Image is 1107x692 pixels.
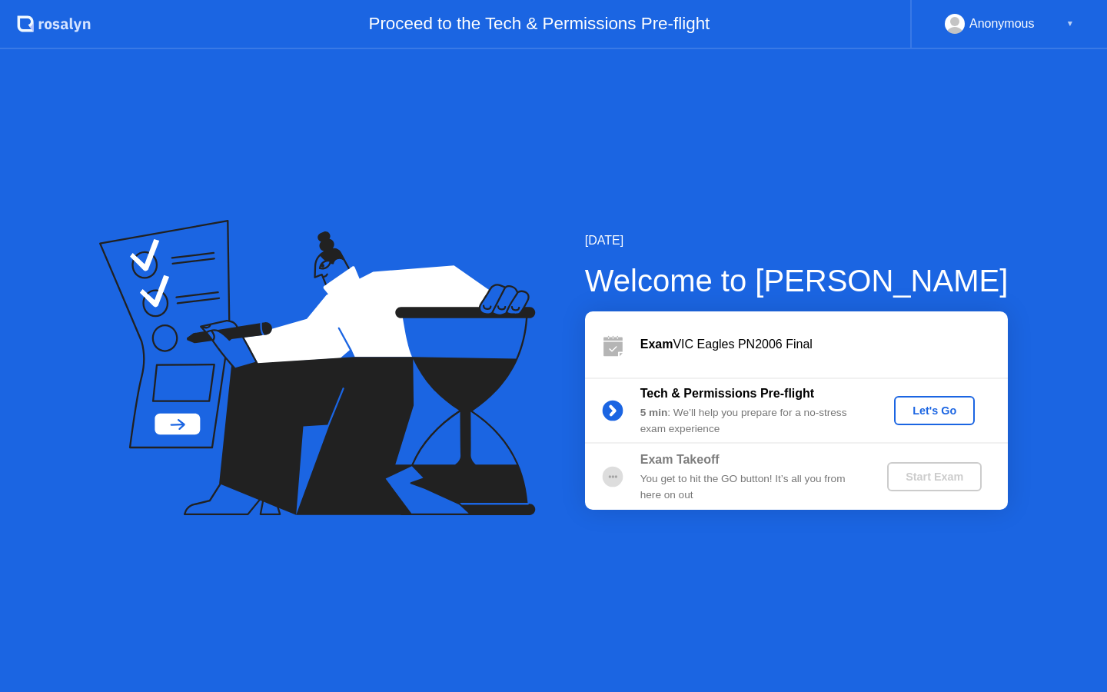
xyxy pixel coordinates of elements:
div: : We’ll help you prepare for a no-stress exam experience [640,405,862,437]
div: You get to hit the GO button! It’s all you from here on out [640,471,862,503]
b: Tech & Permissions Pre-flight [640,387,814,400]
div: Welcome to [PERSON_NAME] [585,258,1009,304]
button: Start Exam [887,462,982,491]
b: Exam [640,338,673,351]
div: [DATE] [585,231,1009,250]
div: Let's Go [900,404,969,417]
div: ▼ [1066,14,1074,34]
div: VIC Eagles PN2006 Final [640,335,1008,354]
div: Start Exam [893,471,976,483]
b: Exam Takeoff [640,453,720,466]
div: Anonymous [969,14,1035,34]
b: 5 min [640,407,668,418]
button: Let's Go [894,396,975,425]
